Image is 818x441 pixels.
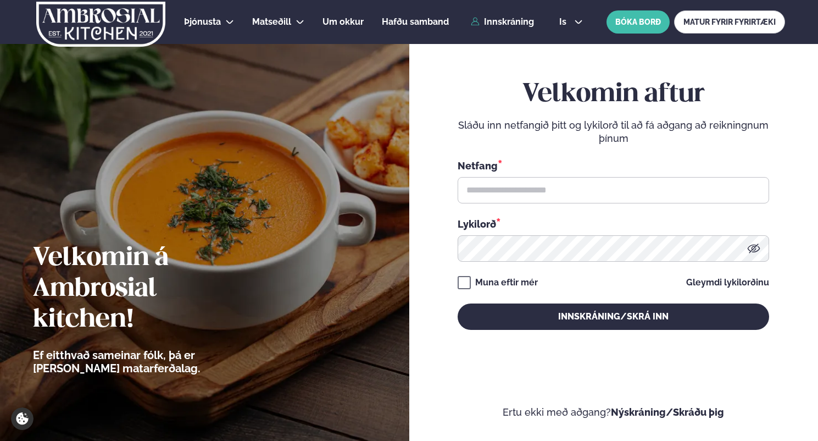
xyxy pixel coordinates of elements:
h2: Velkomin á Ambrosial kitchen! [33,243,261,335]
button: is [550,18,592,26]
button: Innskráning/Skrá inn [458,304,769,330]
img: logo [35,2,166,47]
button: BÓKA BORÐ [606,10,670,34]
div: Netfang [458,158,769,173]
a: MATUR FYRIR FYRIRTÆKI [674,10,785,34]
a: Cookie settings [11,407,34,430]
span: Um okkur [322,16,364,27]
p: Ertu ekki með aðgang? [442,406,786,419]
a: Um okkur [322,15,364,29]
a: Hafðu samband [382,15,449,29]
div: Lykilorð [458,217,769,231]
span: Matseðill [252,16,291,27]
a: Gleymdi lykilorðinu [686,278,769,287]
a: Innskráning [471,17,534,27]
a: Nýskráning/Skráðu þig [611,406,724,418]
span: is [559,18,570,26]
h2: Velkomin aftur [458,79,769,110]
span: Hafðu samband [382,16,449,27]
a: Matseðill [252,15,291,29]
p: Sláðu inn netfangið þitt og lykilorð til að fá aðgang að reikningnum þínum [458,119,769,145]
span: Þjónusta [184,16,221,27]
a: Þjónusta [184,15,221,29]
p: Ef eitthvað sameinar fólk, þá er [PERSON_NAME] matarferðalag. [33,349,261,375]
